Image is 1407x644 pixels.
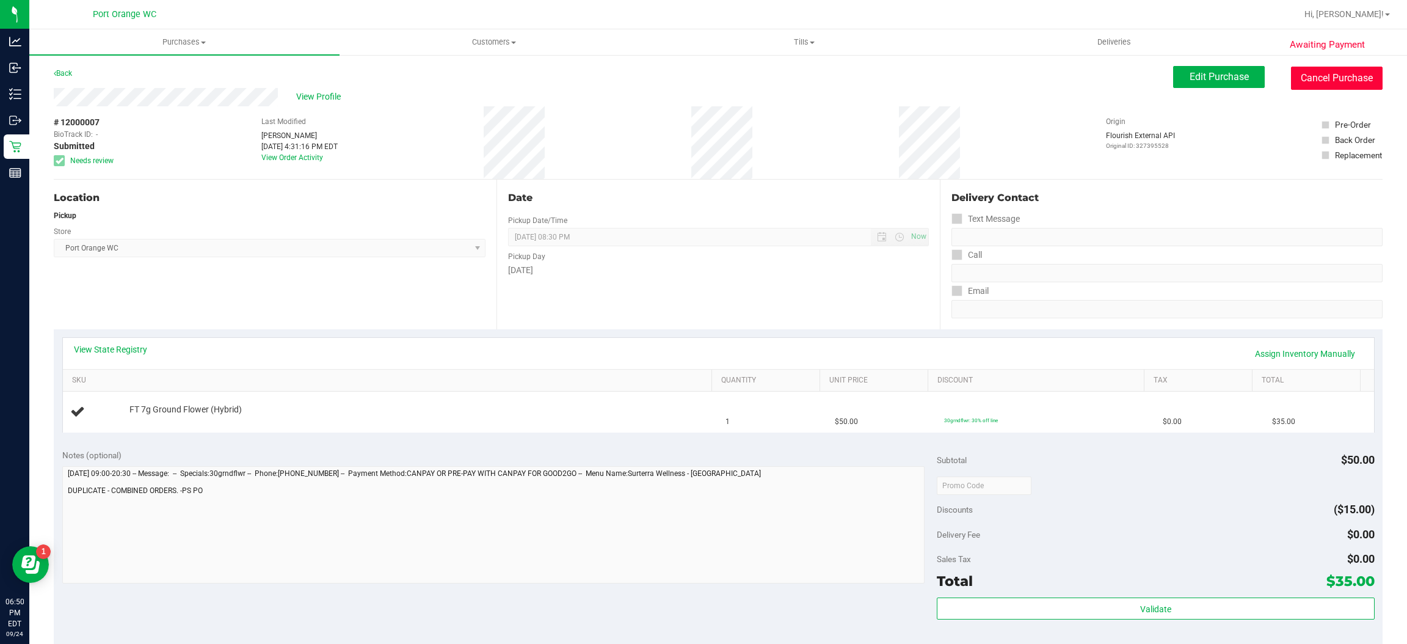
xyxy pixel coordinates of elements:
span: - [96,129,98,140]
div: Delivery Contact [951,191,1383,205]
span: Subtotal [937,455,967,465]
span: $0.00 [1347,528,1375,541]
div: [PERSON_NAME] [261,130,338,141]
span: Tills [650,37,959,48]
div: [DATE] [508,264,928,277]
button: Edit Purchase [1173,66,1265,88]
span: Deliveries [1081,37,1147,48]
a: Tills [649,29,959,55]
a: Purchases [29,29,340,55]
span: Port Orange WC [93,9,156,20]
label: Pickup Day [508,251,545,262]
span: Needs review [70,155,114,166]
label: Text Message [951,210,1020,228]
a: Back [54,69,72,78]
span: $0.00 [1347,552,1375,565]
span: FT 7g Ground Flower (Hybrid) [129,404,242,415]
span: $0.00 [1163,416,1182,428]
span: Purchases [29,37,340,48]
span: View Profile [296,90,345,103]
span: $35.00 [1272,416,1295,428]
span: Total [937,573,973,590]
label: Call [951,246,982,264]
span: Submitted [54,140,95,153]
span: ($15.00) [1334,503,1375,516]
span: BioTrack ID: [54,129,93,140]
span: Hi, [PERSON_NAME]! [1304,9,1384,19]
span: Awaiting Payment [1290,38,1365,52]
label: Last Modified [261,116,306,127]
iframe: Resource center [12,546,49,583]
span: Sales Tax [937,554,971,564]
label: Store [54,226,71,237]
span: $35.00 [1326,573,1375,590]
a: Customers [340,29,650,55]
button: Cancel Purchase [1291,67,1383,90]
a: Unit Price [829,376,923,386]
span: $50.00 [835,416,858,428]
span: Notes (optional) [62,450,122,460]
inline-svg: Reports [9,167,21,179]
span: Customers [340,37,649,48]
div: Date [508,191,928,205]
inline-svg: Analytics [9,35,21,48]
input: Promo Code [937,477,1031,495]
inline-svg: Outbound [9,114,21,126]
a: Total [1262,376,1355,386]
a: Assign Inventory Manually [1247,343,1363,364]
span: Validate [1140,604,1171,614]
div: Pre-Order [1335,119,1371,131]
a: Tax [1154,376,1247,386]
p: 06:50 PM EDT [5,596,24,629]
div: Replacement [1335,149,1382,161]
div: Flourish External API [1106,130,1175,150]
a: SKU [72,376,707,386]
a: Deliveries [959,29,1270,55]
span: # 12000007 [54,116,100,129]
inline-svg: Inbound [9,62,21,74]
iframe: Resource center unread badge [36,544,51,559]
div: Location [54,191,485,205]
div: Back Order [1335,134,1375,146]
div: [DATE] 4:31:16 PM EDT [261,141,338,152]
button: Validate [937,598,1374,620]
label: Pickup Date/Time [508,215,567,226]
a: Discount [937,376,1139,386]
span: Delivery Fee [937,530,980,540]
a: View State Registry [74,343,147,356]
span: Discounts [937,499,973,521]
p: 09/24 [5,629,24,639]
label: Email [951,282,989,300]
span: 30grndflwr: 30% off line [944,417,998,423]
input: Format: (999) 999-9999 [951,228,1383,246]
span: Edit Purchase [1190,71,1249,82]
input: Format: (999) 999-9999 [951,264,1383,282]
label: Origin [1106,116,1125,127]
span: 1 [725,416,730,428]
p: Original ID: 327395528 [1106,141,1175,150]
inline-svg: Retail [9,141,21,153]
strong: Pickup [54,211,76,220]
span: $50.00 [1341,453,1375,466]
inline-svg: Inventory [9,88,21,100]
a: View Order Activity [261,153,323,162]
a: Quantity [721,376,815,386]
